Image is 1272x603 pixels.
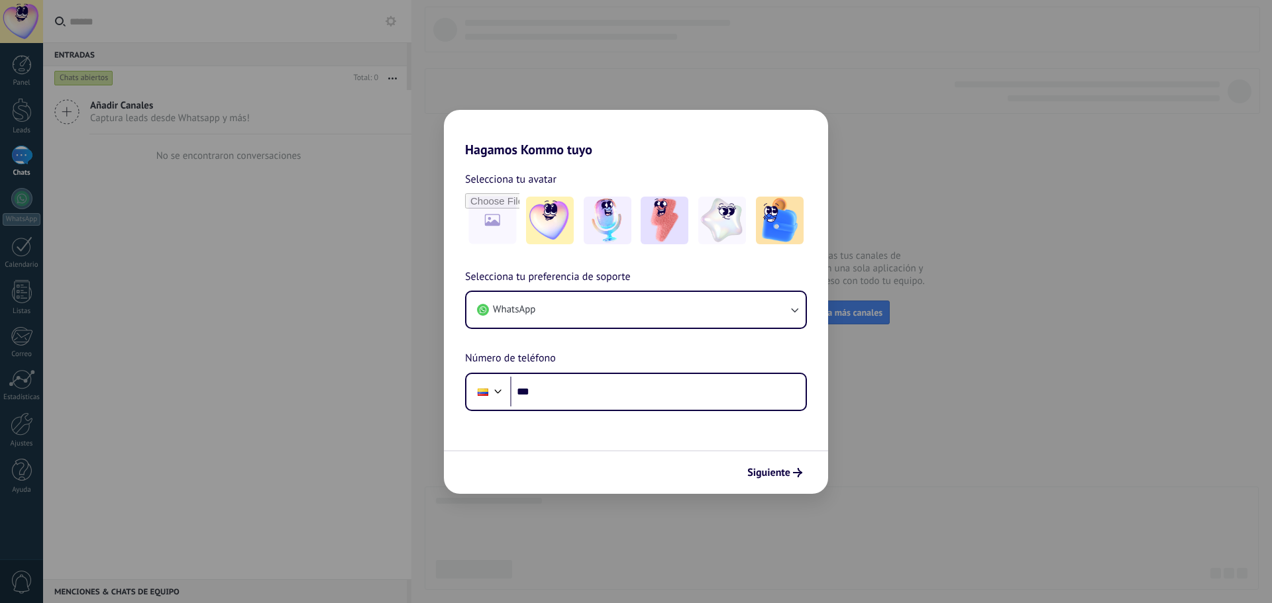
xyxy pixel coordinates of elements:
h2: Hagamos Kommo tuyo [444,110,828,158]
img: -4.jpeg [698,197,746,244]
span: Selecciona tu preferencia de soporte [465,269,631,286]
span: WhatsApp [493,303,535,316]
img: -2.jpeg [584,197,631,244]
span: Siguiente [747,468,790,477]
button: Siguiente [741,461,808,484]
img: -3.jpeg [641,197,688,244]
button: WhatsApp [466,292,806,328]
img: -5.jpeg [756,197,804,244]
img: -1.jpeg [526,197,574,244]
span: Número de teléfono [465,350,556,367]
span: Selecciona tu avatar [465,171,556,188]
div: Colombia: + 57 [470,378,496,406]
